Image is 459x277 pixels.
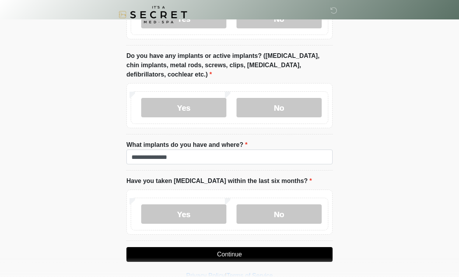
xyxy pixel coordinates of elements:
[126,140,247,150] label: What implants do you have and where?
[126,176,312,186] label: Have you taken [MEDICAL_DATA] within the last six months?
[119,6,187,23] img: It's A Secret Med Spa Logo
[237,98,322,117] label: No
[126,51,333,79] label: Do you have any implants or active implants? ([MEDICAL_DATA], chin implants, metal rods, screws, ...
[141,204,226,224] label: Yes
[141,98,226,117] label: Yes
[237,204,322,224] label: No
[126,247,333,262] button: Continue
